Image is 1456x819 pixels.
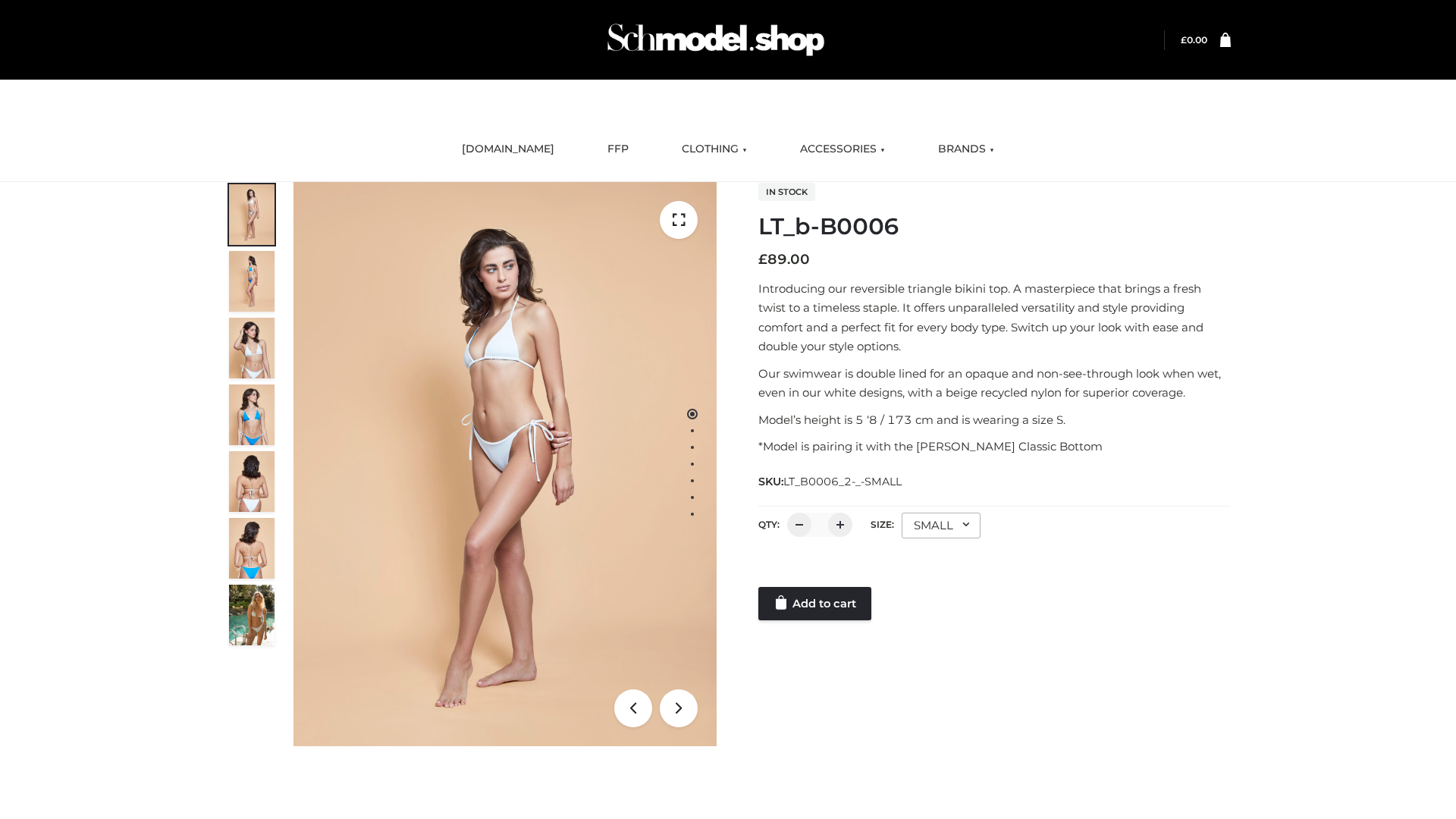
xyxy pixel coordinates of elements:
[1181,34,1207,45] a: £0.00
[758,364,1231,403] p: Our swimwear is double lined for an opaque and non-see-through look when wet, even in our white d...
[596,133,640,166] a: FFP
[670,133,758,166] a: CLOTHING
[229,384,275,445] img: ArielClassicBikiniTop_CloudNine_AzureSky_OW114ECO_4-scaled.jpg
[927,133,1006,166] a: BRANDS
[758,587,871,620] a: Add to cart
[602,10,830,70] img: Schmodel Admin 964
[758,519,780,530] label: QTY:
[758,410,1231,430] p: Model’s height is 5 ‘8 / 173 cm and is wearing a size S.
[1181,34,1187,45] span: £
[229,451,275,512] img: ArielClassicBikiniTop_CloudNine_AzureSky_OW114ECO_7-scaled.jpg
[758,437,1231,457] p: *Model is pairing it with the [PERSON_NAME] Classic Bottom
[229,518,275,579] img: ArielClassicBikiniTop_CloudNine_AzureSky_OW114ECO_8-scaled.jpg
[758,251,810,268] bdi: 89.00
[758,213,1231,240] h1: LT_b-B0006
[758,472,903,491] span: SKU:
[229,585,275,645] img: Arieltop_CloudNine_AzureSky2.jpg
[1181,34,1207,45] bdi: 0.00
[758,279,1231,356] p: Introducing our reversible triangle bikini top. A masterpiece that brings a fresh twist to a time...
[229,318,275,378] img: ArielClassicBikiniTop_CloudNine_AzureSky_OW114ECO_3-scaled.jpg
[758,251,767,268] span: £
[758,183,815,201] span: In stock
[450,133,566,166] a: [DOMAIN_NAME]
[902,513,981,538] div: SMALL
[783,475,902,488] span: LT_B0006_2-_-SMALL
[871,519,894,530] label: Size:
[229,184,275,245] img: ArielClassicBikiniTop_CloudNine_AzureSky_OW114ECO_1-scaled.jpg
[293,182,717,746] img: ArielClassicBikiniTop_CloudNine_AzureSky_OW114ECO_1
[229,251,275,312] img: ArielClassicBikiniTop_CloudNine_AzureSky_OW114ECO_2-scaled.jpg
[789,133,896,166] a: ACCESSORIES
